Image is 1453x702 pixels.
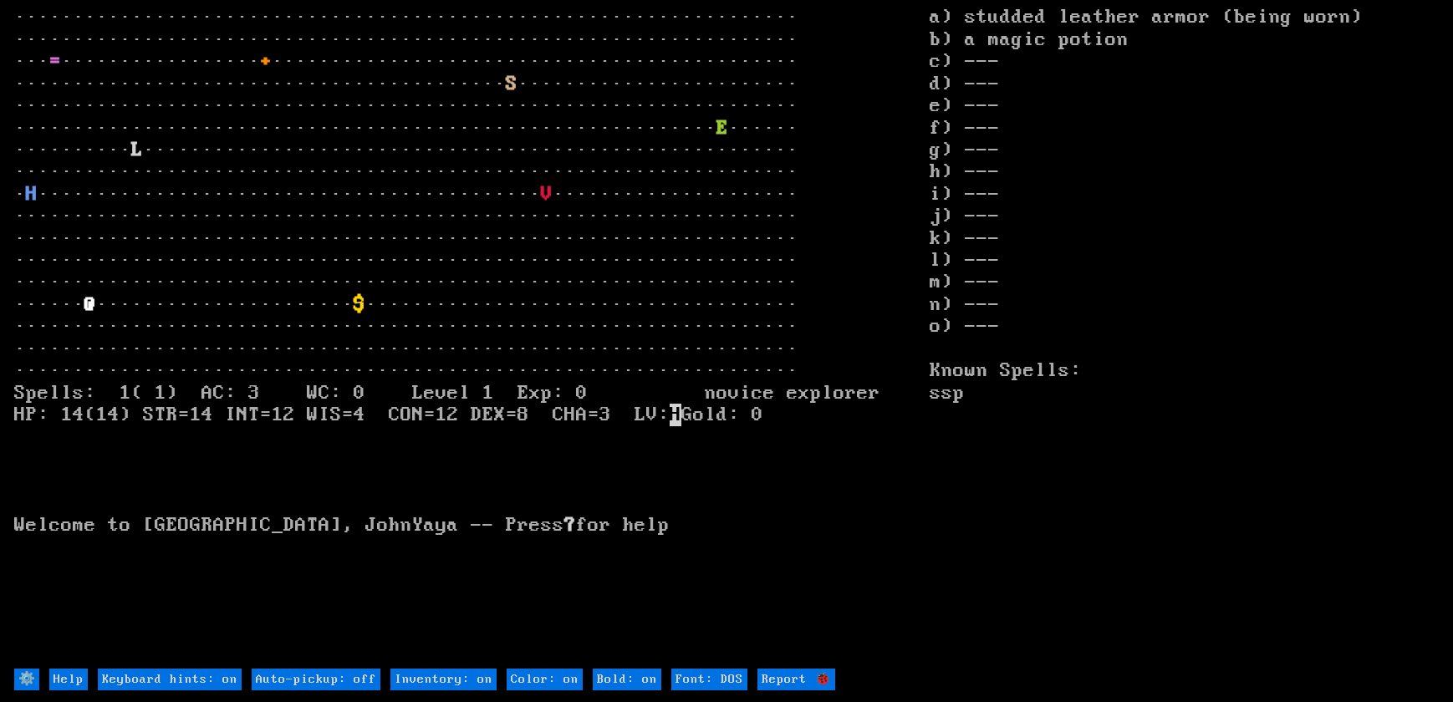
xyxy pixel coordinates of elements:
[506,73,517,95] font: S
[26,183,38,206] font: H
[260,50,272,73] font: +
[593,669,661,690] input: Bold: on
[670,404,681,426] mark: H
[131,139,143,161] font: L
[252,669,380,690] input: Auto-pickup: off
[14,669,39,690] input: ⚙️
[671,669,747,690] input: Font: DOS
[84,293,96,316] font: @
[757,669,835,690] input: Report 🐞
[716,117,728,140] font: E
[354,293,365,316] font: $
[98,669,242,690] input: Keyboard hints: on
[507,669,583,690] input: Color: on
[541,183,553,206] font: V
[564,514,576,537] b: ?
[49,669,88,690] input: Help
[49,50,61,73] font: =
[390,669,497,690] input: Inventory: on
[930,7,1438,667] stats: a) studded leather armor (being worn) b) a magic potion c) --- d) --- e) --- f) --- g) --- h) ---...
[14,7,930,667] larn: ··································································· ·····························...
